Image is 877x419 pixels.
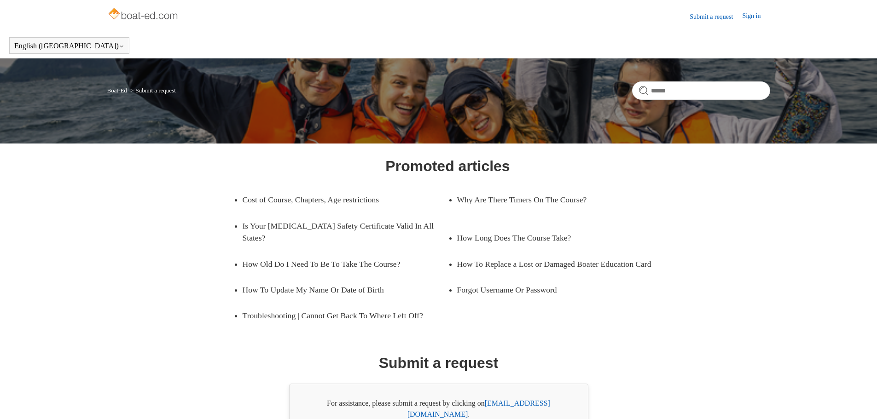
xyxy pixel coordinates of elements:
div: Live chat [846,388,870,412]
h1: Submit a request [379,352,499,374]
a: How To Update My Name Or Date of Birth [243,277,434,303]
img: Boat-Ed Help Center home page [107,6,180,24]
a: Forgot Username Or Password [457,277,649,303]
a: Is Your [MEDICAL_DATA] Safety Certificate Valid In All States? [243,213,448,251]
a: Boat-Ed [107,87,127,94]
a: How Long Does The Course Take? [457,225,649,251]
li: Boat-Ed [107,87,129,94]
input: Search [632,81,770,100]
li: Submit a request [128,87,176,94]
a: Troubleshooting | Cannot Get Back To Where Left Off? [243,303,448,328]
a: How To Replace a Lost or Damaged Boater Education Card [457,251,662,277]
a: Submit a request [690,12,742,22]
h1: Promoted articles [385,155,510,177]
button: English ([GEOGRAPHIC_DATA]) [14,42,124,50]
a: Why Are There Timers On The Course? [457,187,649,212]
a: How Old Do I Need To Be To Take The Course? [243,251,434,277]
a: Cost of Course, Chapters, Age restrictions [243,187,434,212]
a: Sign in [742,11,770,22]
